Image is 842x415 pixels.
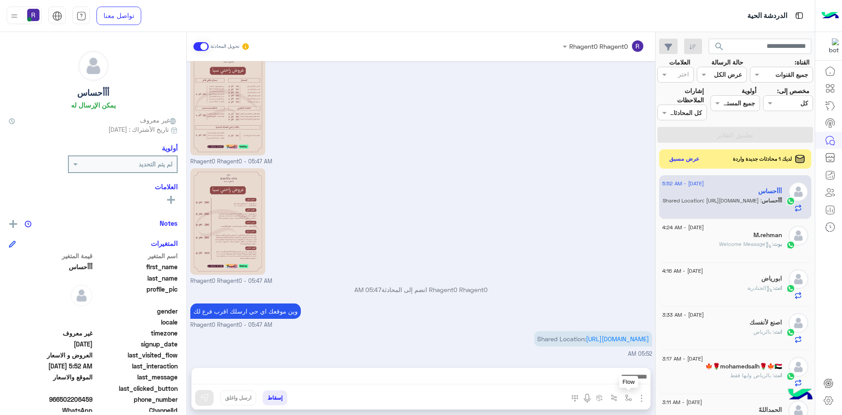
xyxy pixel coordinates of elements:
span: [DATE] - 4:24 AM [662,224,704,231]
img: send message [200,393,209,402]
div: اختر [678,69,690,81]
h5: أأأحساس [758,188,782,195]
p: 11/8/2025, 5:47 AM [190,303,301,319]
img: Logo [821,7,839,25]
img: Trigger scenario [610,394,617,401]
span: locale [94,318,178,327]
h5: أأأحساس [77,88,109,98]
p: الدردشة الحية [747,10,787,22]
img: defaultAdmin.png [788,226,808,245]
span: Rhagent0 Rhagent0 - 05:47 AM [190,321,272,329]
span: last_clicked_button [94,384,178,393]
img: WhatsApp [786,328,795,337]
span: 2025-08-11T02:52:28.6375944Z [9,361,93,371]
span: قيمة المتغير [9,251,93,260]
img: tab [52,11,62,21]
img: defaultAdmin.png [788,313,808,333]
span: بالرياض وابها فقط [730,372,774,379]
img: defaultAdmin.png [788,357,808,377]
img: 2KfZhNio2KfZgtin2KouanBn.jpg [190,168,266,275]
span: بالرياض [753,328,774,335]
img: 2KfZhNmF2LPYp9isLmpwZw%3D%3D.jpg [190,49,266,155]
span: Rhagent0 Rhagent0 - 05:47 AM [190,158,272,166]
span: أأأحساس [762,197,782,204]
span: 966502206459 [9,395,93,404]
a: tab [72,7,90,25]
img: WhatsApp [786,197,795,206]
span: last_interaction [94,361,178,371]
span: [DATE] - 5:52 AM [662,180,704,188]
a: [URL][DOMAIN_NAME] [586,335,649,343]
h6: أولوية [162,144,178,152]
span: Rhagent0 Rhagent0 - 05:47 AM [190,277,272,285]
span: null [9,307,93,316]
span: Shared Location: https://maps.google.com/maps?q=24.582256317139,46.758327484131 [663,197,762,204]
span: timezone [94,328,178,338]
label: حالة الرسالة [711,58,743,67]
h5: اصنع لأنفسك [749,319,782,326]
span: [DATE] - 3:17 AM [662,355,703,363]
span: تاريخ الأشتراك : [DATE] [108,125,169,134]
button: عرض مسبق [666,153,703,166]
span: [DATE] - 4:16 AM [662,267,703,275]
img: send attachment [636,393,647,404]
h5: ابورياض [761,275,782,282]
label: العلامات [669,58,690,67]
img: defaultAdmin.png [78,51,108,81]
span: انت [774,328,782,335]
h5: الحمداللهً [759,406,782,414]
span: [DATE] - 3:11 AM [662,398,702,406]
h6: العلامات [9,183,178,191]
span: العروض و الاسعار [9,350,93,360]
button: Trigger scenario [607,390,621,405]
img: make a call [571,395,578,402]
span: null [9,318,93,327]
img: defaultAdmin.png [71,285,93,307]
span: search [714,41,724,52]
span: 2025-08-11T01:05:54.415Z [9,339,93,349]
h5: M.rehman [753,231,782,239]
h6: يمكن الإرسال له [71,101,116,109]
img: WhatsApp [786,284,795,293]
span: first_name [94,262,178,271]
img: WhatsApp [786,241,795,249]
span: last_name [94,274,178,283]
span: : Welcome Message [719,241,773,247]
span: الموقع والاسعار [9,372,93,382]
button: تطبيق الفلاتر [657,127,813,143]
img: add [9,220,17,228]
span: اسم المتغير [94,251,178,260]
span: gender [94,307,178,316]
img: hulul-logo.png [785,380,816,411]
span: Shared Location: [537,335,586,343]
span: [DATE] - 3:33 AM [662,311,704,319]
label: القناة: [795,58,810,67]
button: search [709,39,730,58]
span: last_visited_flow [94,350,178,360]
span: profile_pic [94,285,178,305]
span: غير معروف [9,328,93,338]
label: أولوية [742,86,756,95]
span: ChannelId [94,406,178,415]
img: create order [596,394,603,401]
span: بوت [773,241,782,247]
small: تحويل المحادثة [210,43,239,50]
span: انت [774,285,782,291]
span: غير معروف [140,115,178,125]
span: null [9,384,93,393]
h6: Notes [160,219,178,227]
span: last_message [94,372,178,382]
a: تواصل معنا [96,7,141,25]
img: defaultAdmin.png [788,269,808,289]
span: 2 [9,406,93,415]
button: ارسل واغلق [220,390,256,405]
h6: المتغيرات [151,239,178,247]
img: send voice note [582,393,592,404]
img: defaultAdmin.png [788,182,808,202]
label: إشارات الملاحظات [657,86,704,105]
label: مخصص إلى: [777,86,810,95]
img: WhatsApp [786,372,795,381]
img: 322853014244696 [823,38,839,54]
img: tab [76,11,86,21]
span: 05:47 AM [354,286,382,293]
